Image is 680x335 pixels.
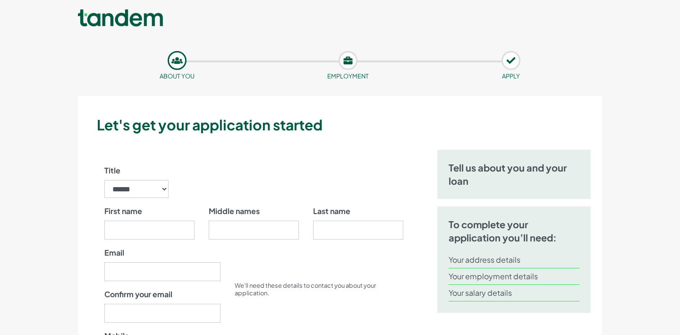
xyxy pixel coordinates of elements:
h3: Let's get your application started [97,115,598,135]
label: Middle names [209,206,260,217]
h5: Tell us about you and your loan [449,161,579,188]
small: We’ll need these details to contact you about your application. [235,282,376,297]
label: Email [104,247,124,258]
label: Title [104,165,120,176]
label: First name [104,206,142,217]
li: Your address details [449,252,579,268]
h5: To complete your application you’ll need: [449,218,579,244]
li: Your salary details [449,285,579,301]
small: About you [160,72,195,80]
label: Last name [313,206,350,217]
label: Confirm your email [104,289,172,300]
li: Your employment details [449,268,579,285]
small: Employment [327,72,369,80]
small: APPLY [502,72,520,80]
